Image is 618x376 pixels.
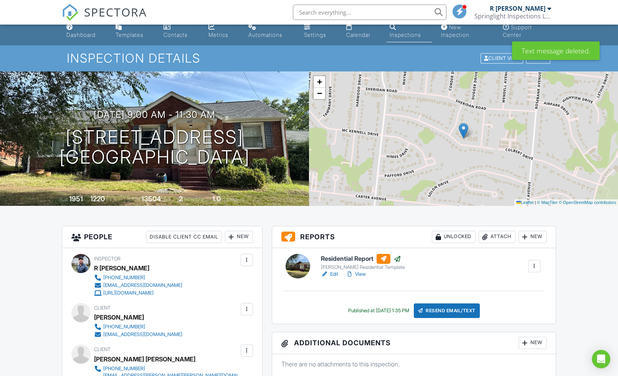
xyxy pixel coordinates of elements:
[146,231,222,243] div: Disable Client CC Email
[160,20,199,42] a: Contacts
[390,31,421,38] div: Inspections
[141,195,161,203] div: 13504
[387,20,432,42] a: Inspections
[304,31,326,38] div: Settings
[343,20,380,42] a: Calendar
[94,323,182,331] a: [PHONE_NUMBER]
[212,195,221,203] div: 1.0
[124,197,140,202] span: Lot Size
[474,12,551,20] div: Springlight Inspections LLC
[535,200,536,205] span: |
[481,53,523,64] div: Client View
[321,254,405,271] a: Residential Report [PERSON_NAME] Residential Template
[526,53,551,64] div: More
[69,195,83,203] div: 1951
[432,231,476,243] div: Unlocked
[103,324,145,330] div: [PHONE_NUMBER]
[94,311,144,323] div: [PERSON_NAME]
[106,197,117,202] span: sq. ft.
[63,20,106,42] a: Dashboard
[59,127,250,168] h1: [STREET_ADDRESS] [GEOGRAPHIC_DATA]
[116,31,144,38] div: Templates
[62,226,262,248] h3: People
[94,305,111,311] span: Client
[225,231,253,243] div: New
[519,337,547,349] div: New
[208,31,228,38] div: Metrics
[205,20,239,42] a: Metrics
[84,4,147,20] span: SPECTORA
[184,197,205,202] span: bedrooms
[164,31,188,38] div: Contacts
[94,346,111,352] span: Client
[94,262,149,274] div: R [PERSON_NAME]
[179,195,183,203] div: 2
[222,197,244,202] span: bathrooms
[519,231,547,243] div: New
[94,274,182,282] a: [PHONE_NUMBER]
[314,88,325,99] a: Zoom out
[516,200,534,205] a: Leaflet
[94,282,182,289] a: [EMAIL_ADDRESS][DOMAIN_NAME]
[317,88,322,98] span: −
[103,366,145,372] div: [PHONE_NUMBER]
[162,197,172,202] span: sq.ft.
[94,109,215,120] h3: [DATE] 9:00 am - 11:30 am
[112,20,154,42] a: Templates
[103,290,154,296] div: [URL][DOMAIN_NAME]
[314,76,325,88] a: Zoom in
[348,308,409,314] div: Published at [DATE] 1:35 PM
[414,303,480,318] div: Resend Email/Text
[94,289,182,297] a: [URL][DOMAIN_NAME]
[479,231,516,243] div: Attach
[272,226,556,248] h3: Reports
[490,5,545,12] div: R [PERSON_NAME]
[94,331,182,338] a: [EMAIL_ADDRESS][DOMAIN_NAME]
[480,55,525,61] a: Client View
[317,77,322,86] span: +
[321,270,338,278] a: Edit
[248,31,283,38] div: Automations
[67,51,551,65] h1: Inspection Details
[62,4,79,21] img: The Best Home Inspection Software - Spectora
[346,31,370,38] div: Calendar
[94,353,195,365] div: [PERSON_NAME] [PERSON_NAME]
[459,123,468,139] img: Marker
[281,360,547,368] p: There are no attachments to this inspection.
[537,200,558,205] a: © MapTiler
[103,275,145,281] div: [PHONE_NUMBER]
[559,200,616,205] a: © OpenStreetMap contributors
[438,20,494,42] a: New Inspection
[321,264,405,270] div: [PERSON_NAME] Residential Template
[103,282,182,288] div: [EMAIL_ADDRESS][DOMAIN_NAME]
[90,195,105,203] div: 1220
[103,331,182,338] div: [EMAIL_ADDRESS][DOMAIN_NAME]
[62,10,147,27] a: SPECTORA
[94,365,239,373] a: [PHONE_NUMBER]
[500,20,555,42] a: Support Center
[94,256,121,262] span: Inspector
[321,254,405,264] h6: Residential Report
[301,20,337,42] a: Settings
[66,31,96,38] div: Dashboard
[592,350,610,368] div: Open Intercom Messenger
[512,41,600,60] div: Text message deleted.
[293,5,446,20] input: Search everything...
[59,197,68,202] span: Built
[272,332,556,354] h3: Additional Documents
[346,270,366,278] a: View
[245,20,295,42] a: Automations (Basic)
